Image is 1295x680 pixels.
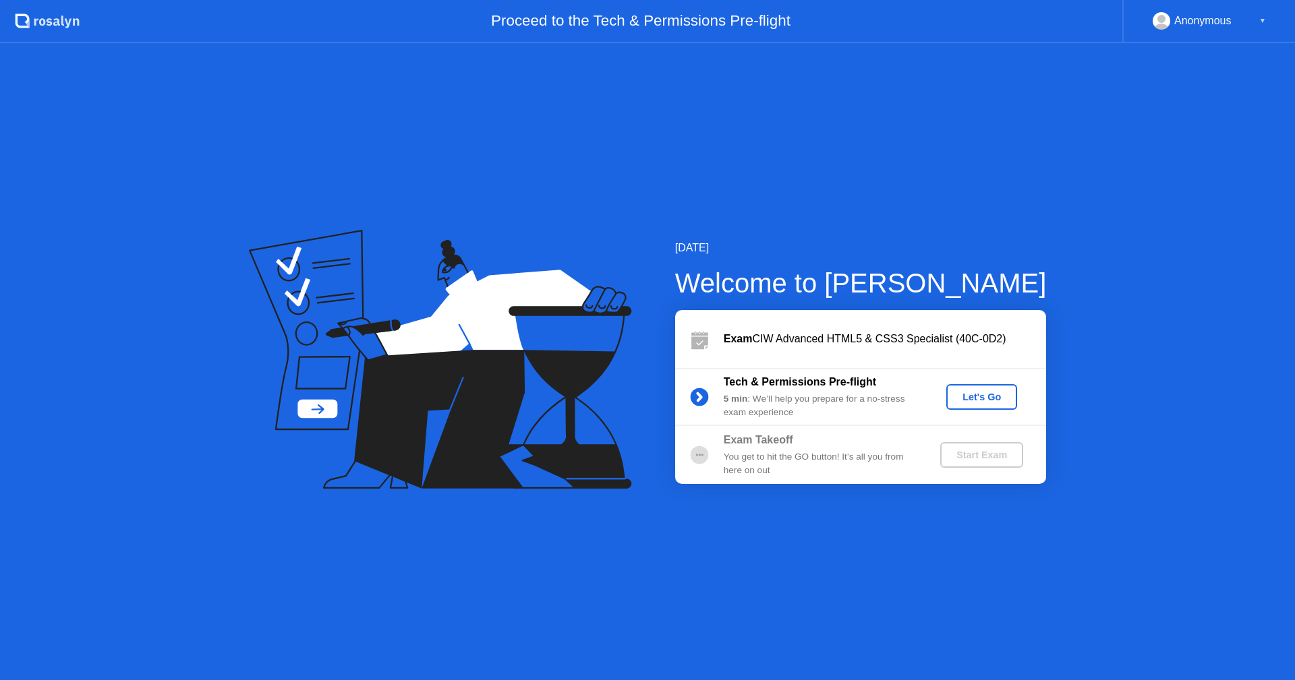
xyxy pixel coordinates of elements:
div: ▼ [1259,12,1266,30]
div: Let's Go [952,392,1012,402]
b: 5 min [724,394,748,404]
div: You get to hit the GO button! It’s all you from here on out [724,450,918,478]
div: : We’ll help you prepare for a no-stress exam experience [724,392,918,420]
div: Welcome to [PERSON_NAME] [675,263,1047,303]
b: Tech & Permissions Pre-flight [724,376,876,388]
div: Start Exam [946,450,1018,460]
div: Anonymous [1174,12,1232,30]
b: Exam [724,333,753,344]
div: CIW Advanced HTML5 & CSS3 Specialist (40C-0D2) [724,331,1046,347]
b: Exam Takeoff [724,434,793,445]
div: [DATE] [675,240,1047,256]
button: Let's Go [946,384,1017,410]
button: Start Exam [940,442,1023,468]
